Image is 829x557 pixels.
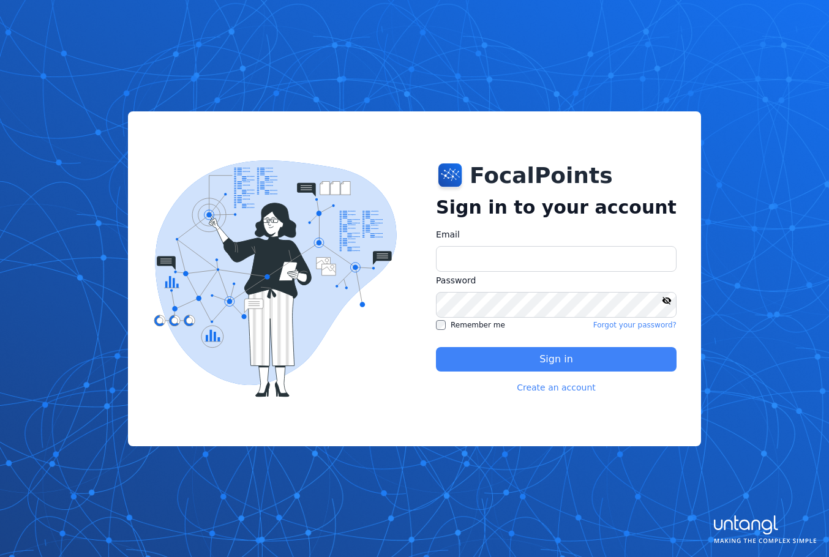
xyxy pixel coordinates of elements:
[470,163,613,188] h1: FocalPoints
[436,320,446,330] input: Remember me
[436,196,677,219] h2: Sign in to your account
[436,320,505,330] label: Remember me
[593,320,677,330] a: Forgot your password?
[436,347,677,372] button: Sign in
[436,274,677,287] label: Password
[517,381,596,394] a: Create an account
[436,228,677,241] label: Email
